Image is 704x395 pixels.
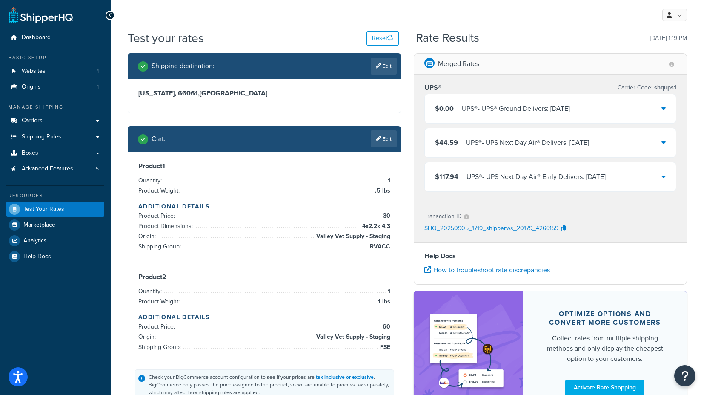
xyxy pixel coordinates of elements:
[6,79,104,95] a: Origins1
[424,251,676,261] h4: Help Docs
[652,83,676,92] span: shqups1
[22,84,41,91] span: Origins
[424,222,558,235] p: SHQ_20250905_1719_shipperws_20179_4266159
[152,135,166,143] h2: Cart :
[6,54,104,61] div: Basic Setup
[466,171,606,183] div: UPS® - UPS Next Day Air® Early Delivers: [DATE]
[466,137,589,149] div: UPS® - UPS Next Day Air® Delivers: [DATE]
[23,206,64,213] span: Test Your Rates
[6,249,104,264] a: Help Docs
[314,231,390,242] span: Valley Vet Supply - Staging
[6,113,104,129] a: Carriers
[138,211,177,220] span: Product Price:
[22,165,73,173] span: Advanced Features
[97,84,99,91] span: 1
[424,265,550,275] a: How to troubleshoot rate discrepancies
[97,68,99,75] span: 1
[152,62,215,70] h2: Shipping destination :
[6,161,104,177] li: Advanced Features
[138,242,183,251] span: Shipping Group:
[23,253,51,260] span: Help Docs
[138,186,182,195] span: Product Weight:
[6,202,104,217] a: Test Your Rates
[138,162,390,170] h3: Product 1
[138,273,390,281] h3: Product 2
[138,202,390,211] h4: Additional Details
[373,186,390,196] span: .5 lbs
[23,222,55,229] span: Marketplace
[435,104,454,113] span: $0.00
[138,232,158,241] span: Origin:
[360,221,390,231] span: 4 x 2.2 x 4.3
[6,104,104,111] div: Manage Shipping
[138,89,390,98] h3: [US_STATE], 66061 , [GEOGRAPHIC_DATA]
[22,68,46,75] span: Websites
[381,322,390,332] span: 60
[138,343,183,352] span: Shipping Group:
[381,211,390,221] span: 30
[618,82,676,94] p: Carrier Code:
[6,145,104,161] a: Boxes
[650,32,687,44] p: [DATE] 1:19 PM
[6,233,104,248] a: Analytics
[371,130,397,147] a: Edit
[6,217,104,233] a: Marketplace
[138,332,158,341] span: Origin:
[314,332,390,342] span: Valley Vet Supply - Staging
[138,287,164,296] span: Quantity:
[96,165,99,173] span: 5
[23,237,47,245] span: Analytics
[416,32,479,45] h2: Rate Results
[138,297,182,306] span: Product Weight:
[138,176,164,185] span: Quantity:
[22,150,38,157] span: Boxes
[22,133,61,141] span: Shipping Rules
[544,310,667,327] div: Optimize options and convert more customers
[424,210,462,222] p: Transaction ID
[138,322,177,331] span: Product Price:
[435,172,458,182] span: $117.94
[386,176,390,186] span: 1
[462,103,570,115] div: UPS® - UPS® Ground Delivers: [DATE]
[6,63,104,79] li: Websites
[376,297,390,307] span: 1 lbs
[6,63,104,79] a: Websites1
[6,79,104,95] li: Origins
[371,58,397,75] a: Edit
[6,30,104,46] a: Dashboard
[386,286,390,297] span: 1
[424,84,441,92] h3: UPS®
[6,161,104,177] a: Advanced Features5
[674,365,695,386] button: Open Resource Center
[366,31,399,46] button: Reset
[22,117,43,124] span: Carriers
[438,58,479,70] p: Merged Rates
[544,333,667,364] div: Collect rates from multiple shipping methods and only display the cheapest option to your customers.
[378,342,390,352] span: FSE
[128,30,204,46] h1: Test your rates
[6,129,104,145] a: Shipping Rules
[6,192,104,199] div: Resources
[316,373,374,381] a: tax inclusive or exclusive
[138,222,195,231] span: Product Dimensions:
[138,313,390,322] h4: Additional Details
[22,34,51,41] span: Dashboard
[435,138,458,147] span: $44.59
[368,242,390,252] span: RVACC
